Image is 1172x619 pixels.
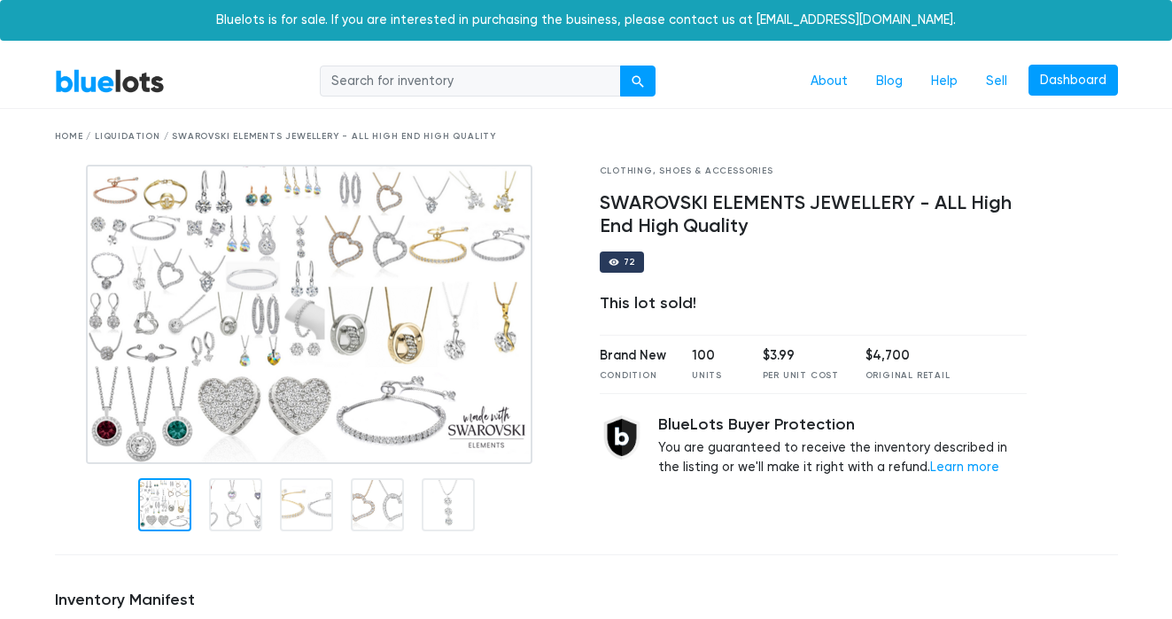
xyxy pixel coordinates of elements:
[865,346,951,366] div: $4,700
[917,65,972,98] a: Help
[600,369,666,383] div: Condition
[600,165,1028,178] div: Clothing, Shoes & Accessories
[658,415,1028,476] div: You are guaranteed to receive the inventory described in the listing or we'll make it right with ...
[600,192,1028,238] h4: SWAROVSKI ELEMENTS JEWELLERY - ALL High End High Quality
[600,346,666,366] div: Brand New
[624,258,636,267] div: 72
[692,346,736,366] div: 100
[763,346,839,366] div: $3.99
[86,165,532,464] img: 1e006b58-ed5c-49f1-b883-ca9a4a36035f-1700614795.png
[796,65,862,98] a: About
[862,65,917,98] a: Blog
[763,369,839,383] div: Per Unit Cost
[320,66,621,97] input: Search for inventory
[55,591,1118,610] h5: Inventory Manifest
[972,65,1021,98] a: Sell
[1028,65,1118,97] a: Dashboard
[865,369,951,383] div: Original Retail
[55,68,165,94] a: BlueLots
[930,460,999,475] a: Learn more
[600,294,1028,313] div: This lot sold!
[658,415,1028,435] h5: BlueLots Buyer Protection
[55,130,1118,143] div: Home / Liquidation / SWAROVSKI ELEMENTS JEWELLERY - ALL High End High Quality
[692,369,736,383] div: Units
[600,415,644,460] img: buyer_protection_shield-3b65640a83011c7d3ede35a8e5a80bfdfaa6a97447f0071c1475b91a4b0b3d01.png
